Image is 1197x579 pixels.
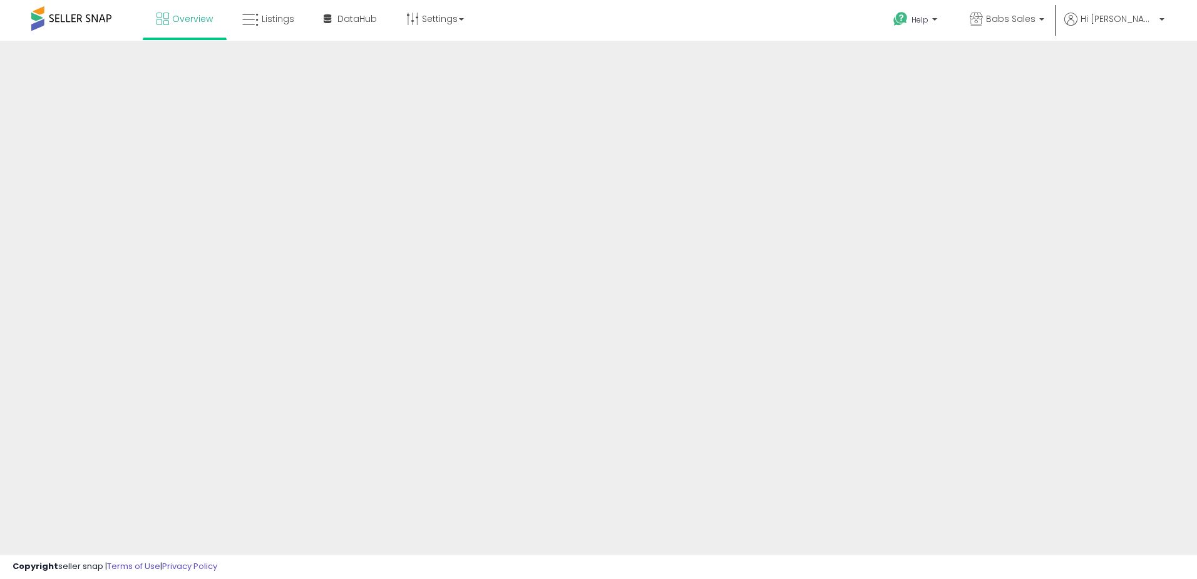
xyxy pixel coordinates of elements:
[912,14,928,25] span: Help
[172,13,213,25] span: Overview
[337,13,377,25] span: DataHub
[13,560,58,572] strong: Copyright
[107,560,160,572] a: Terms of Use
[262,13,294,25] span: Listings
[893,11,908,27] i: Get Help
[986,13,1035,25] span: Babs Sales
[162,560,217,572] a: Privacy Policy
[1081,13,1156,25] span: Hi [PERSON_NAME]
[883,2,950,41] a: Help
[1064,13,1164,41] a: Hi [PERSON_NAME]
